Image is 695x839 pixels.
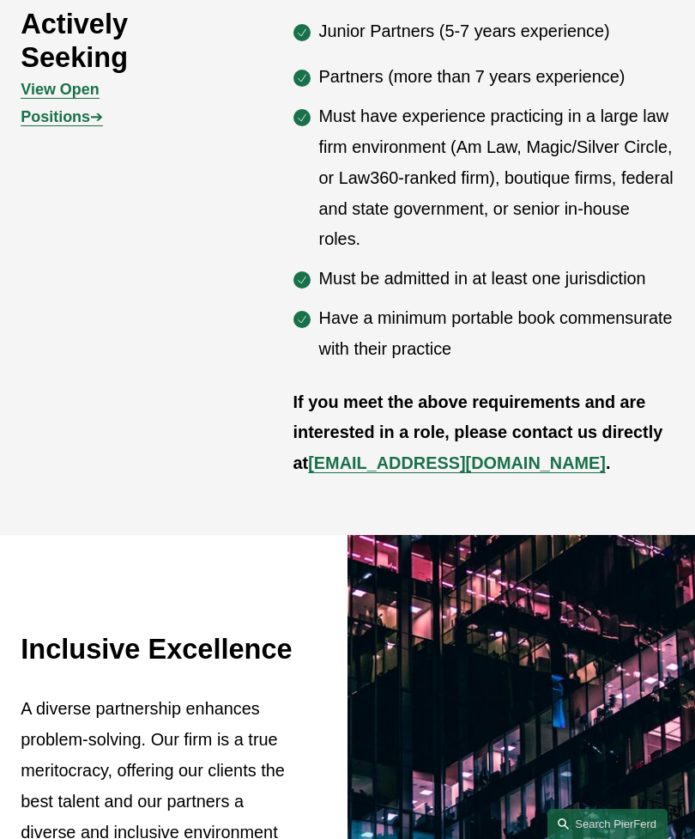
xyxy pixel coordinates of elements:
span: ➔ [21,81,103,125]
p: Must be admitted in at least one jurisdiction [319,264,674,295]
p: Must have experience practicing in a large law firm environment (Am Law, Magic/Silver Circle, or ... [319,101,674,255]
p: Junior Partners (5-7 years experience) [319,16,674,47]
strong: If you meet the above requirements and are interested in a role, please contact us directly at [293,392,668,473]
strong: View Open Positions [21,81,99,125]
h2: Actively Seeking [21,8,239,76]
span: Inclusive Excellence [21,634,292,665]
a: Search this site [547,809,668,839]
p: Have a minimum portable book commensurate with their practice [319,303,674,365]
p: Partners (more than 7 years experience) [319,62,674,93]
a: View Open Positions➔ [21,81,103,125]
strong: . [606,453,611,472]
a: [EMAIL_ADDRESS][DOMAIN_NAME] [308,453,606,472]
